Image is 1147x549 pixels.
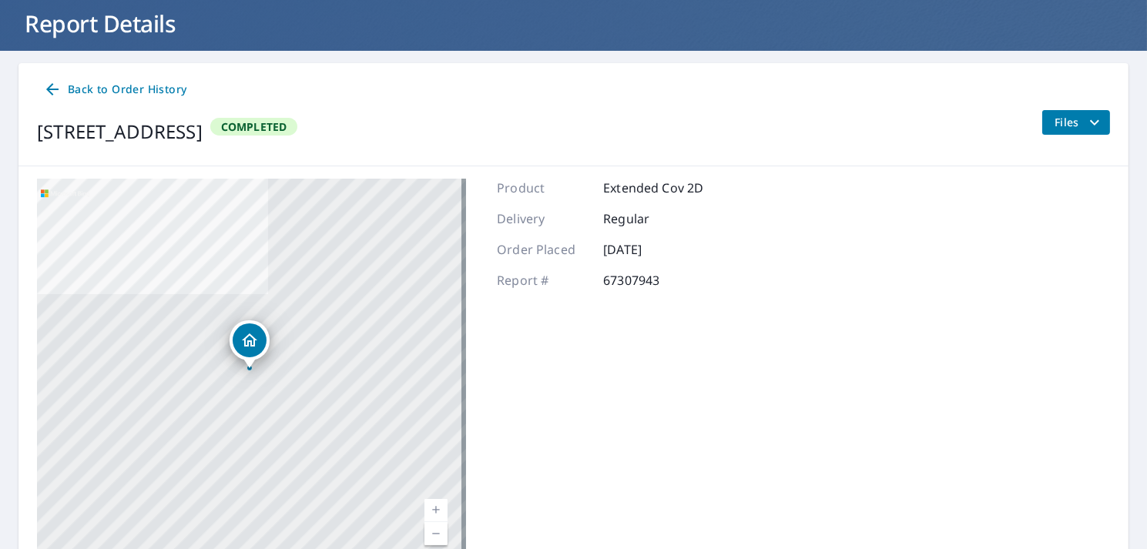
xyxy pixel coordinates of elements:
a: Current Level 17, Zoom In [424,499,448,522]
a: Back to Order History [37,75,193,104]
p: Order Placed [497,240,589,259]
div: Dropped pin, building 1, Residential property, 37 Ridge rd Beaufort, SC 29907 [230,320,270,368]
div: [STREET_ADDRESS] [37,118,203,146]
span: Back to Order History [43,80,186,99]
p: Extended Cov 2D [603,179,703,197]
p: [DATE] [603,240,696,259]
p: Product [497,179,589,197]
p: Regular [603,209,696,228]
h1: Report Details [18,8,1129,39]
p: Delivery [497,209,589,228]
p: 67307943 [603,271,696,290]
button: filesDropdownBtn-67307943 [1041,110,1110,135]
p: Report # [497,271,589,290]
span: Files [1055,113,1104,132]
a: Current Level 17, Zoom Out [424,522,448,545]
span: Completed [212,119,297,134]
